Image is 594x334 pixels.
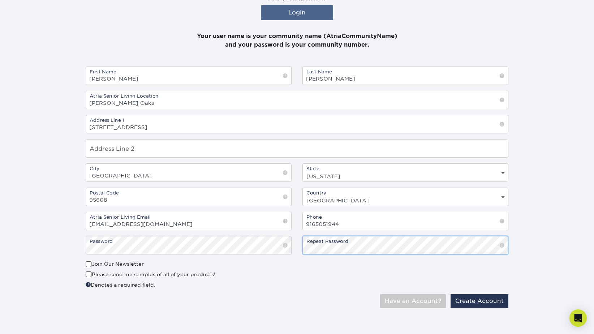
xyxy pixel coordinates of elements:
[261,5,333,20] a: Login
[86,281,292,288] div: Denotes a required field.
[86,260,144,267] label: Join Our Newsletter
[569,309,587,327] div: Open Intercom Messenger
[380,294,446,308] button: Have an Account?
[399,260,495,285] iframe: reCAPTCHA
[86,271,215,278] label: Please send me samples of all of your products!
[86,23,508,49] p: Your user name is your community name (AtriaCommunityName) and your password is your community nu...
[451,294,508,308] button: Create Account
